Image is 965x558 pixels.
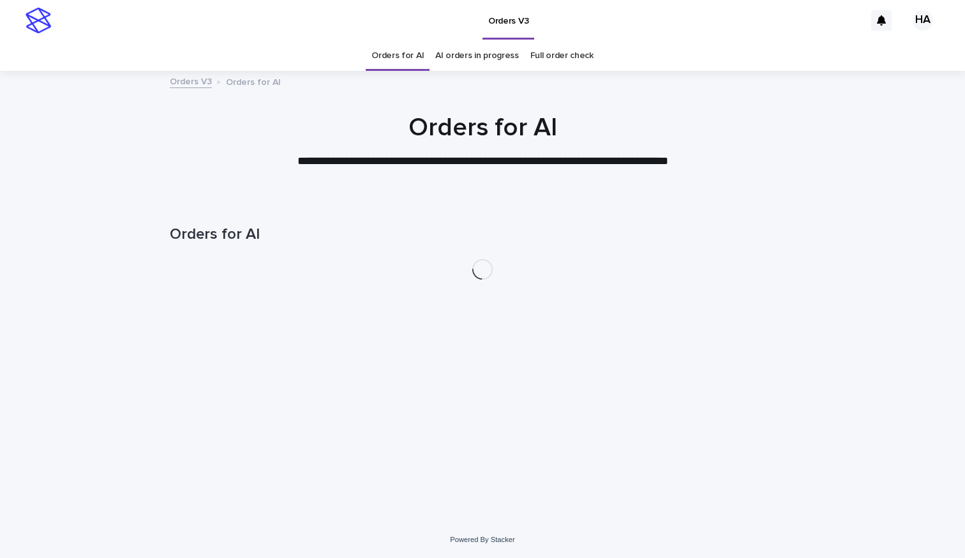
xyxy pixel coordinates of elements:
h1: Orders for AI [170,225,795,244]
div: HA [913,10,933,31]
a: Orders V3 [170,73,212,88]
a: Powered By Stacker [450,536,514,543]
p: Orders for AI [226,74,281,88]
a: AI orders in progress [435,41,519,71]
h1: Orders for AI [170,112,795,143]
a: Full order check [530,41,594,71]
a: Orders for AI [371,41,424,71]
img: stacker-logo-s-only.png [26,8,51,33]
